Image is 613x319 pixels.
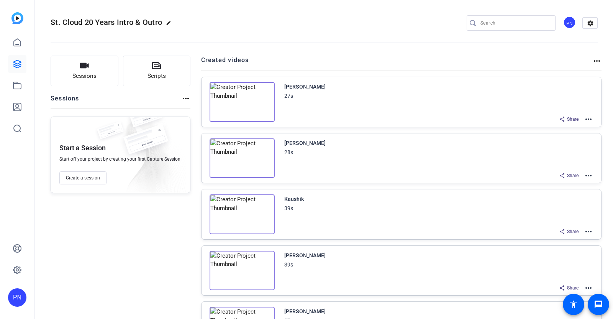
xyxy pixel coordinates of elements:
ngx-avatar: Puneet Nayyar [563,16,577,30]
p: Start a Session [59,143,106,153]
h2: Sessions [51,94,79,109]
mat-icon: more_horiz [584,283,593,293]
mat-icon: more_horiz [584,171,593,180]
img: Creator Project Thumbnail [210,82,275,122]
span: Share [567,285,579,291]
div: PN [563,16,576,29]
img: Creator Project Thumbnail [210,138,275,178]
span: Share [567,229,579,235]
div: [PERSON_NAME] [284,251,326,260]
mat-icon: more_horiz [592,56,602,66]
div: [PERSON_NAME] [284,307,326,316]
input: Search [480,18,549,28]
span: Start off your project by creating your first Capture Session. [59,156,182,162]
span: Sessions [72,72,97,81]
img: fake-session.png [117,125,174,163]
mat-icon: more_horiz [584,115,593,124]
h2: Created videos [201,56,593,71]
img: Creator Project Thumbnail [210,251,275,291]
div: 39s [284,260,293,269]
span: Create a session [66,175,100,181]
div: 28s [284,148,293,157]
mat-icon: message [594,300,603,309]
img: embarkstudio-empty-session.png [112,115,186,197]
mat-icon: more_horiz [584,227,593,236]
div: Kaushik [284,194,304,204]
mat-icon: settings [583,18,598,29]
img: Creator Project Thumbnail [210,194,275,234]
mat-icon: accessibility [569,300,578,309]
div: PN [8,288,26,307]
button: Create a session [59,171,107,184]
mat-icon: more_horiz [181,94,190,103]
img: blue-gradient.svg [11,12,23,24]
button: Sessions [51,56,118,86]
img: fake-session.png [93,122,128,144]
div: 27s [284,91,293,100]
div: [PERSON_NAME] [284,82,326,91]
span: Scripts [148,72,166,81]
mat-icon: edit [166,20,175,30]
img: fake-session.png [125,105,167,133]
span: Share [567,116,579,122]
span: Share [567,173,579,179]
button: Scripts [123,56,191,86]
div: [PERSON_NAME] [284,138,326,148]
div: 39s [284,204,293,213]
span: St. Cloud 20 Years Intro & Outro [51,18,162,27]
